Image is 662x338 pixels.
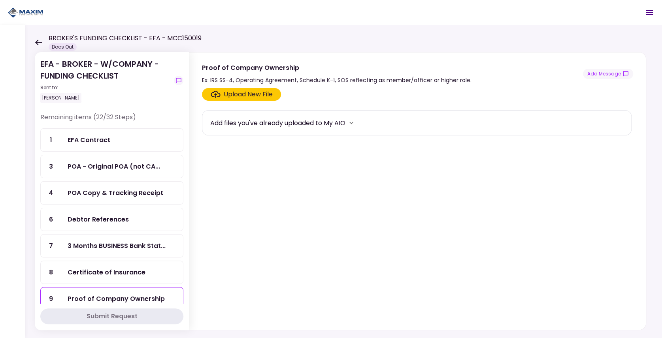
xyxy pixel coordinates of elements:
[210,118,345,128] div: Add files you've already uploaded to My AIO
[189,52,646,330] div: Proof of Company OwnershipEx: IRS SS-4, Operating Agreement, Schedule K-1, SOS reflecting as memb...
[41,235,61,257] div: 7
[174,76,183,85] button: show-messages
[202,88,281,101] span: Click here to upload the required document
[41,182,61,204] div: 4
[68,294,165,304] div: Proof of Company Ownership
[40,128,183,152] a: 1EFA Contract
[202,75,472,85] div: Ex: IRS SS-4, Operating Agreement, Schedule K-1, SOS reflecting as member/officer or higher role.
[202,63,472,73] div: Proof of Company Ownership
[68,241,166,251] div: 3 Months BUSINESS Bank Statements
[583,69,633,79] button: show-messages
[68,267,145,277] div: Certificate of Insurance
[41,155,61,178] div: 3
[68,135,110,145] div: EFA Contract
[40,93,81,103] div: [PERSON_NAME]
[41,261,61,284] div: 8
[68,161,160,171] div: POA - Original POA (not CA or GA)
[68,188,163,198] div: POA Copy & Tracking Receipt
[68,214,129,224] div: Debtor References
[41,208,61,231] div: 6
[40,287,183,310] a: 9Proof of Company Ownership
[40,113,183,128] div: Remaining items (22/32 Steps)
[40,155,183,178] a: 3POA - Original POA (not CA or GA)
[40,261,183,284] a: 8Certificate of Insurance
[40,308,183,324] button: Submit Request
[224,90,273,99] div: Upload New File
[640,3,659,22] button: Open menu
[40,58,171,103] div: EFA - BROKER - W/COMPANY - FUNDING CHECKLIST
[87,312,138,321] div: Submit Request
[345,117,357,129] button: more
[49,43,77,51] div: Docs Out
[8,7,43,19] img: Partner icon
[40,84,171,91] div: Sent to:
[41,287,61,310] div: 9
[40,208,183,231] a: 6Debtor References
[41,129,61,151] div: 1
[40,234,183,257] a: 73 Months BUSINESS Bank Statements
[40,181,183,205] a: 4POA Copy & Tracking Receipt
[49,34,202,43] h1: BROKER'S FUNDING CHECKLIST - EFA - MCC150019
